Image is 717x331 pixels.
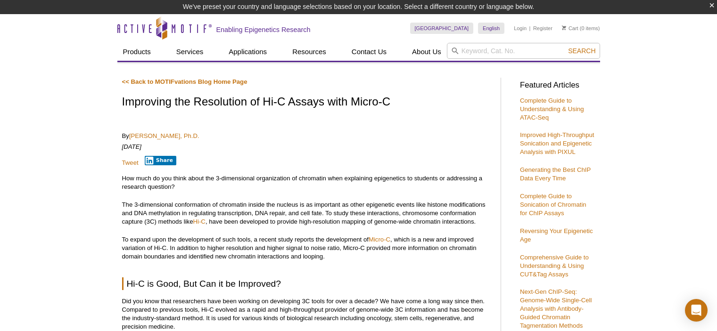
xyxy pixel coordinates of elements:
[410,23,474,34] a: [GEOGRAPHIC_DATA]
[122,159,139,166] a: Tweet
[520,227,593,243] a: Reversing Your Epigenetic Age
[122,201,491,226] p: The 3-dimensional conformation of chromatin inside the nucleus is as important as other epigeneti...
[562,25,578,32] a: Cart
[568,47,595,55] span: Search
[520,193,586,217] a: Complete Guide to Sonication of Chromatin for ChIP Assays
[122,132,491,140] p: By
[223,43,272,61] a: Applications
[122,78,247,85] a: << Back to MOTIFvations Blog Home Page
[520,254,589,278] a: Comprehensive Guide to Understanding & Using CUT&Tag Assays
[145,156,176,165] button: Share
[562,23,600,34] li: (0 items)
[565,47,598,55] button: Search
[129,132,199,139] a: [PERSON_NAME], Ph.D.
[171,43,209,61] a: Services
[369,236,390,243] a: Micro-C
[117,43,157,61] a: Products
[562,25,566,30] img: Your Cart
[122,174,491,191] p: How much do you think about the 3-dimensional organization of chromatin when explaining epigeneti...
[514,25,527,32] a: Login
[122,297,491,331] p: Did you know that researchers have been working on developing 3C tools for over a decade? We have...
[529,23,531,34] li: |
[685,299,708,322] div: Open Intercom Messenger
[447,43,600,59] input: Keyword, Cat. No.
[122,143,142,150] em: [DATE]
[193,218,206,225] a: Hi-C
[478,23,504,34] a: English
[406,43,447,61] a: About Us
[520,288,592,329] a: Next-Gen ChIP-Seq: Genome-Wide Single-Cell Analysis with Antibody-Guided Chromatin Tagmentation M...
[287,43,332,61] a: Resources
[122,96,491,109] h1: Improving the Resolution of Hi-C Assays with Micro-C
[533,25,552,32] a: Register
[122,235,491,261] p: To expand upon the development of such tools, a recent study reports the development of , which i...
[520,166,591,182] a: Generating the Best ChIP Data Every Time
[520,97,584,121] a: Complete Guide to Understanding & Using ATAC-Seq
[122,277,491,290] h2: Hi-C is Good, But Can it be Improved?
[346,43,392,61] a: Contact Us
[216,25,311,34] h2: Enabling Epigenetics Research
[520,81,595,89] h3: Featured Articles
[520,131,594,155] a: Improved High-Throughput Sonication and Epigenetic Analysis with PIXUL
